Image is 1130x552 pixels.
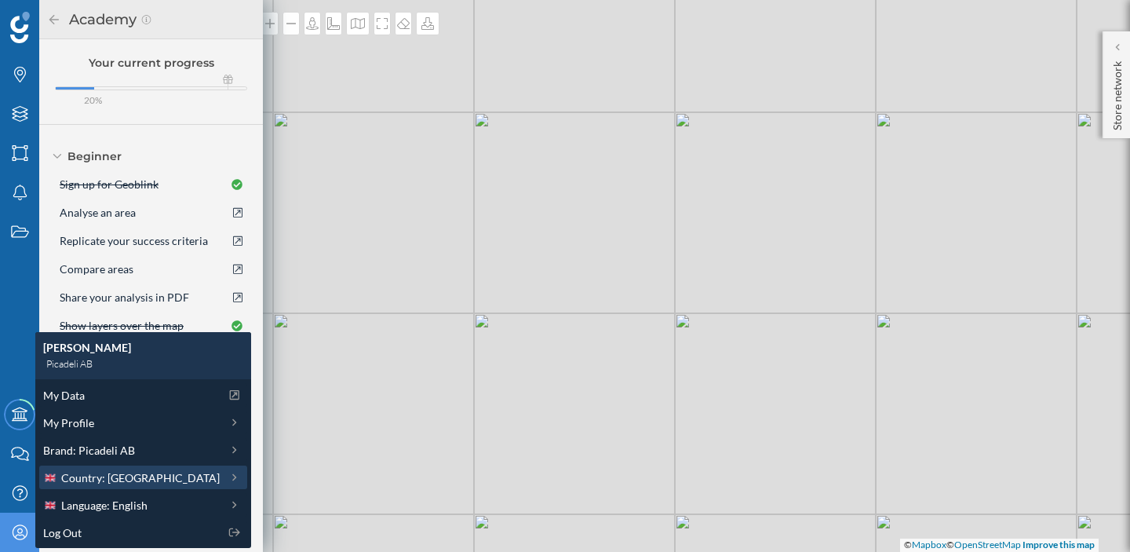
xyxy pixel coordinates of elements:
[43,525,82,541] span: Log Out
[61,470,220,486] span: Country: [GEOGRAPHIC_DATA]
[43,415,94,431] span: My Profile
[954,539,1021,550] a: OpenStreetMap
[900,539,1099,552] div: © ©
[61,7,140,32] h2: Academy
[43,387,85,404] span: My Data
[84,93,102,108] span: 20%
[67,148,122,164] span: Beginner
[60,205,136,221] span: Analyse an area
[43,340,243,356] div: [PERSON_NAME]
[43,356,243,371] div: Picadeli AB
[60,177,159,192] span: Sign up for Geoblink
[10,12,30,43] img: Geoblink Logo
[60,318,184,334] span: Show layers over the map
[1110,55,1125,130] p: Store network
[60,261,133,277] span: Compare areas
[60,290,189,305] span: Share your analysis in PDF
[43,442,135,459] span: Brand: ​Picadeli AB​
[912,539,946,550] a: Mapbox
[61,497,148,514] span: Language: English
[89,56,214,70] span: Your current progress
[1022,539,1095,550] a: Improve this map
[60,233,208,249] span: Replicate your success criteria
[33,11,89,25] span: Support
